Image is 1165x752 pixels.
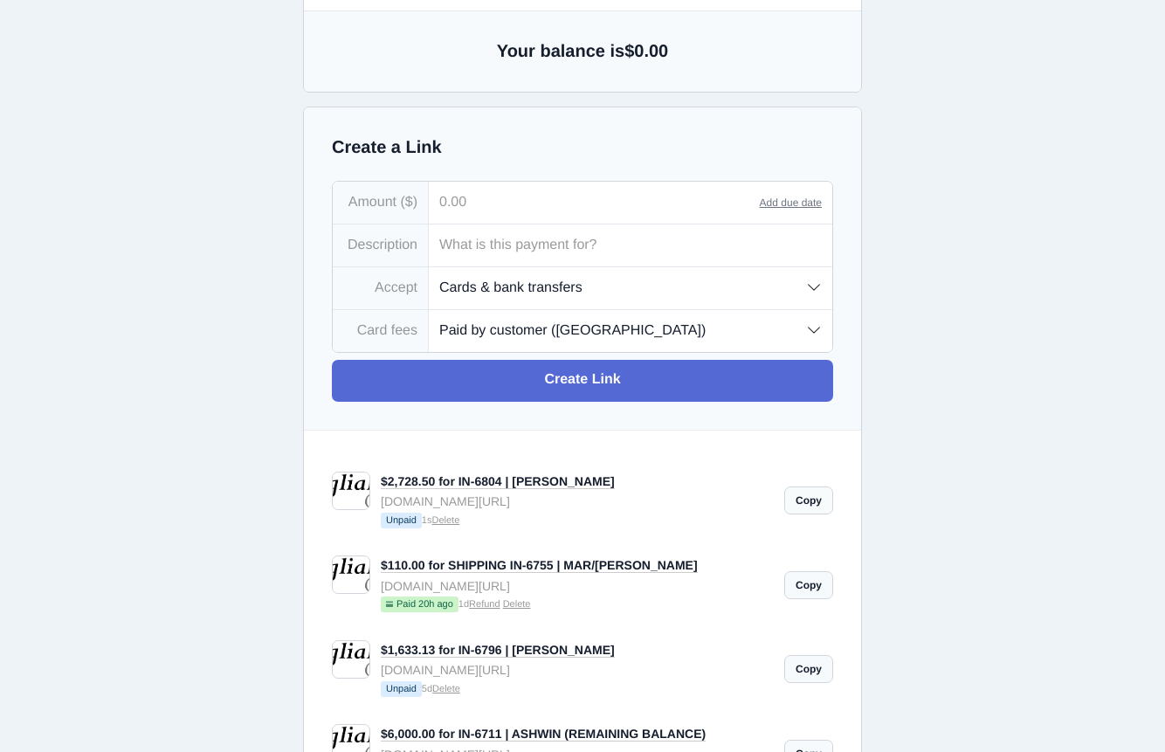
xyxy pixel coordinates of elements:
[381,597,458,612] span: Paid 20h ago
[429,224,832,266] input: What is this payment for?
[432,684,460,694] a: Delete
[784,571,833,599] a: Copy
[333,310,429,352] div: Card fees
[381,513,774,530] small: 1s
[784,655,833,683] a: Copy
[320,424,679,466] input: Your name or business name
[381,597,774,614] small: 1d
[381,643,615,658] a: $1,633.13 for IN-6796 | [PERSON_NAME]
[760,197,822,209] a: Add due date
[784,486,833,514] a: Copy
[332,360,833,402] a: Create Link
[503,599,531,610] a: Delete
[381,681,422,697] span: Unpaid
[381,558,698,573] a: $110.00 for SHIPPING IN-6755 | MAR/[PERSON_NAME]
[320,300,679,321] p: $2,728.50
[320,466,679,508] input: Email (for receipt)
[439,361,559,403] a: Google Pay
[320,273,679,297] p: IN-6804 | [PERSON_NAME]
[333,182,429,224] div: Amount ($)
[320,611,679,652] button: Submit Payment
[362,105,637,165] img: images%2Flogos%2FNHEjR4F79tOipA5cvDi8LzgAg5H3-logo.jpg
[330,521,669,538] iframe: Secure card payment input frame
[429,182,760,224] input: 0.00
[333,267,429,309] div: Accept
[381,660,774,680] div: [DOMAIN_NAME][URL]
[469,599,500,610] a: Refund
[381,727,706,742] a: $6,000.00 for IN-6711 | ASHWIN (REMAINING BALANCE)
[381,492,774,511] div: [DOMAIN_NAME][URL]
[333,224,429,266] div: Description
[560,361,679,403] a: Bank transfer
[332,135,833,160] h2: Create a Link
[332,39,833,64] h2: Your balance is
[320,571,679,590] small: Card fee ($86.95) will be applied.
[381,513,422,528] span: Unpaid
[381,474,615,489] a: $2,728.50 for IN-6804 | [PERSON_NAME]
[624,42,668,61] span: $0.00
[431,515,459,526] a: Delete
[450,677,550,691] img: powered-by-stripe.svg
[381,681,774,699] small: 5d
[381,576,774,596] div: [DOMAIN_NAME][URL]
[320,193,679,235] small: [STREET_ADDRESS][US_STATE]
